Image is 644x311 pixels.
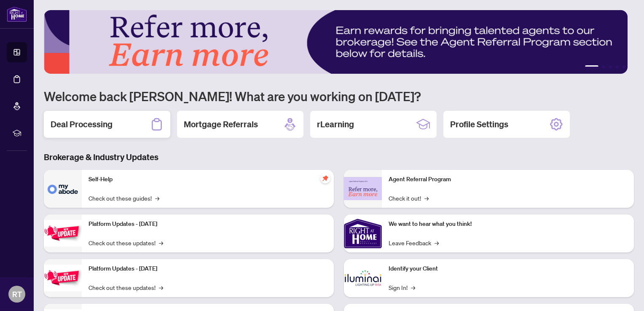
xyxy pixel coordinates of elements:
img: We want to hear what you think! [344,214,382,252]
img: Agent Referral Program [344,177,382,200]
h2: Deal Processing [51,118,113,130]
span: → [424,193,429,203]
a: Check it out!→ [389,193,429,203]
button: 4 [615,65,619,69]
a: Check out these updates!→ [89,238,163,247]
a: Sign In!→ [389,283,415,292]
h2: Mortgage Referrals [184,118,258,130]
h1: Welcome back [PERSON_NAME]! What are you working on [DATE]? [44,88,634,104]
button: 3 [609,65,612,69]
p: Self-Help [89,175,327,184]
span: pushpin [320,173,330,183]
button: 1 [585,65,598,69]
a: Leave Feedback→ [389,238,439,247]
span: RT [12,288,22,300]
p: Agent Referral Program [389,175,627,184]
a: Check out these guides!→ [89,193,159,203]
h2: Profile Settings [450,118,508,130]
span: → [159,238,163,247]
p: Platform Updates - [DATE] [89,220,327,229]
button: 5 [622,65,625,69]
img: Identify your Client [344,259,382,297]
h3: Brokerage & Industry Updates [44,151,634,163]
img: Platform Updates - July 8, 2025 [44,265,82,291]
img: Platform Updates - July 21, 2025 [44,220,82,247]
img: Slide 0 [44,10,628,74]
h2: rLearning [317,118,354,130]
p: Platform Updates - [DATE] [89,264,327,273]
img: logo [7,6,27,22]
button: 2 [602,65,605,69]
span: → [411,283,415,292]
p: We want to hear what you think! [389,220,627,229]
span: → [159,283,163,292]
span: → [155,193,159,203]
span: → [435,238,439,247]
img: Self-Help [44,170,82,208]
a: Check out these updates!→ [89,283,163,292]
p: Identify your Client [389,264,627,273]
